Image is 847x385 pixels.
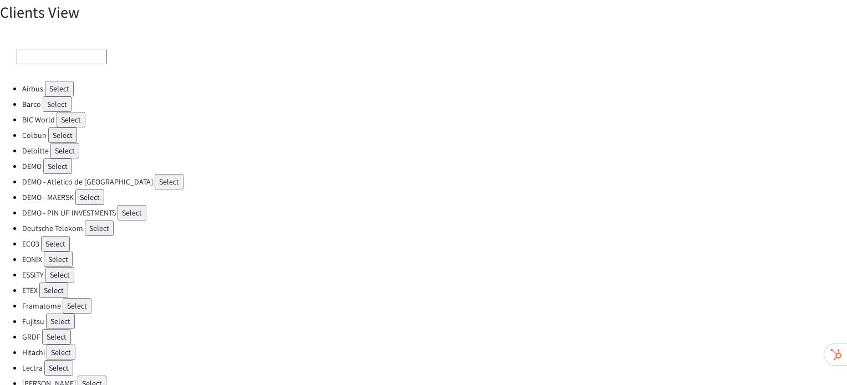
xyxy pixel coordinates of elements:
button: Select [39,283,68,298]
li: Deutsche Telekom [22,220,847,236]
button: Select [85,220,114,236]
li: GRDF [22,329,847,345]
li: Lectra [22,360,847,376]
li: Colbun [22,127,847,143]
li: DEMO - Atletico de [GEOGRAPHIC_DATA] [22,174,847,189]
li: Deloitte [22,143,847,158]
li: DEMO - MAERSK [22,189,847,205]
li: ETEX [22,283,847,298]
button: Select [42,329,71,345]
li: BIC World [22,112,847,127]
button: Select [118,205,146,220]
li: Framatome [22,298,847,314]
li: Barco [22,96,847,112]
button: Select [48,127,77,143]
li: Airbus [22,81,847,96]
li: Fujitsu [22,314,847,329]
button: Select [75,189,104,205]
button: Select [155,174,183,189]
button: Select [50,143,79,158]
li: EONIX [22,251,847,267]
button: Select [43,96,72,112]
button: Select [44,251,73,267]
button: Select [57,112,85,127]
button: Select [63,298,91,314]
button: Select [47,345,75,360]
li: ECO3 [22,236,847,251]
button: Select [44,360,73,376]
button: Select [43,158,72,174]
li: ESSITY [22,267,847,283]
button: Select [41,236,70,251]
li: Hitachi [22,345,847,360]
li: DEMO - PIN UP INVESTMENTS [22,205,847,220]
li: DEMO [22,158,847,174]
button: Select [45,81,74,96]
button: Select [45,267,74,283]
iframe: Chat Widget [792,332,847,385]
button: Select [46,314,75,329]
